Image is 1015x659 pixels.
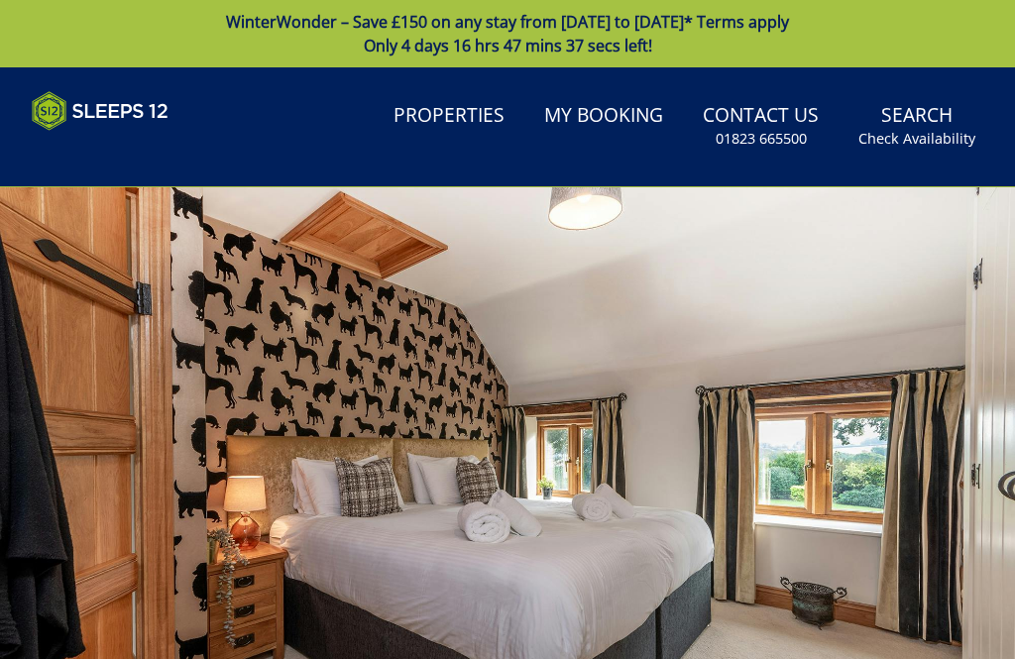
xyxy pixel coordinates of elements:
[858,129,975,149] small: Check Availability
[850,94,983,159] a: SearchCheck Availability
[386,94,512,139] a: Properties
[695,94,827,159] a: Contact Us01823 665500
[364,35,652,56] span: Only 4 days 16 hrs 47 mins 37 secs left!
[22,143,230,160] iframe: Customer reviews powered by Trustpilot
[536,94,671,139] a: My Booking
[32,91,169,131] img: Sleeps 12
[716,129,807,149] small: 01823 665500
